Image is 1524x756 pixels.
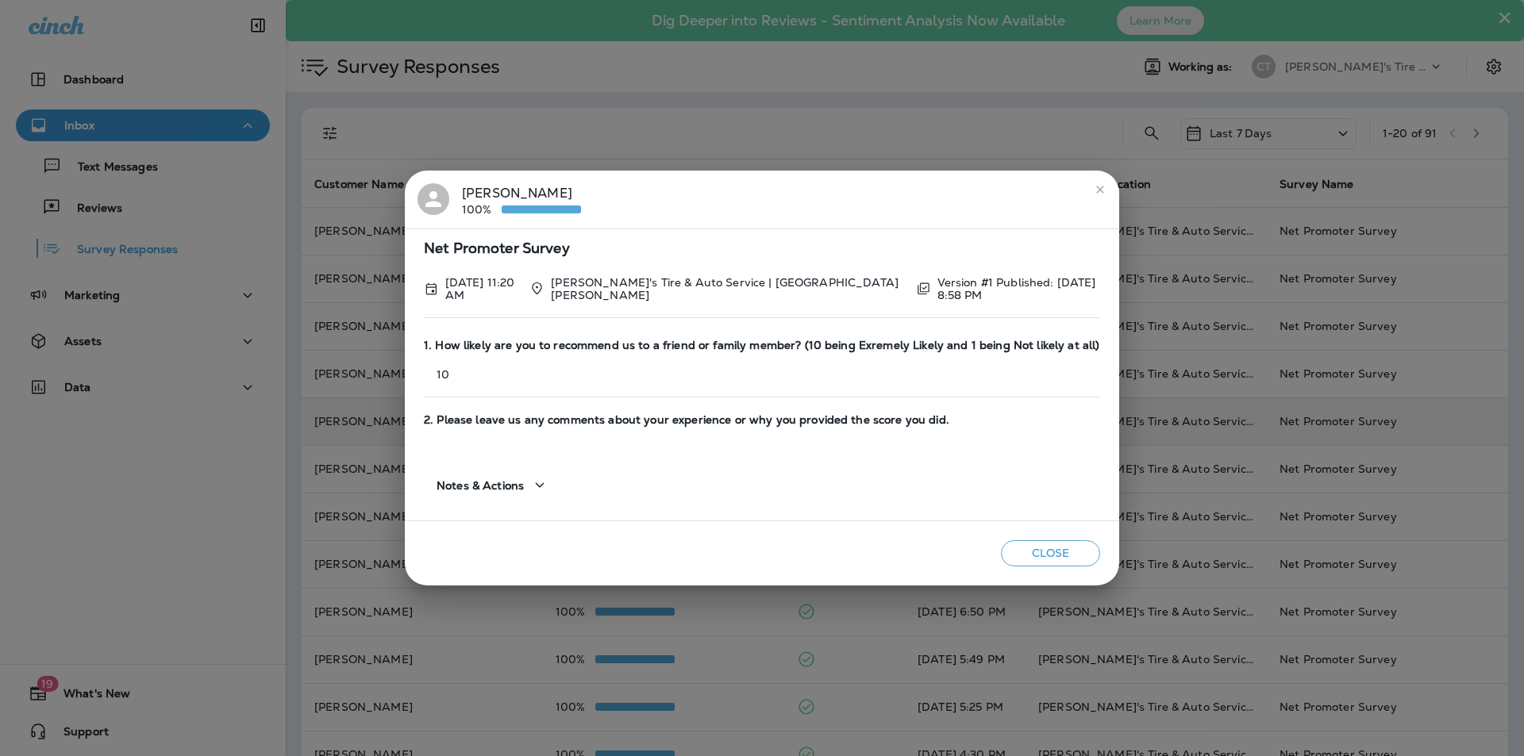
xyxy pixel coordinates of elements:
[424,242,1100,255] span: Net Promoter Survey
[424,413,1100,427] span: 2. Please leave us any comments about your experience or why you provided the score you did.
[1087,177,1113,202] button: close
[462,183,581,217] div: [PERSON_NAME]
[462,203,502,216] p: 100%
[437,479,524,493] span: Notes & Actions
[424,462,562,508] button: Notes & Actions
[937,276,1100,301] p: Version #1 Published: [DATE] 8:58 PM
[424,368,1100,381] p: 10
[1001,540,1100,566] button: Close
[445,276,518,301] p: Oct 10, 2025 11:20 AM
[551,276,902,301] p: [PERSON_NAME]'s Tire & Auto Service | [GEOGRAPHIC_DATA][PERSON_NAME]
[424,339,1100,352] span: 1. How likely are you to recommend us to a friend or family member? (10 being Exremely Likely and...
